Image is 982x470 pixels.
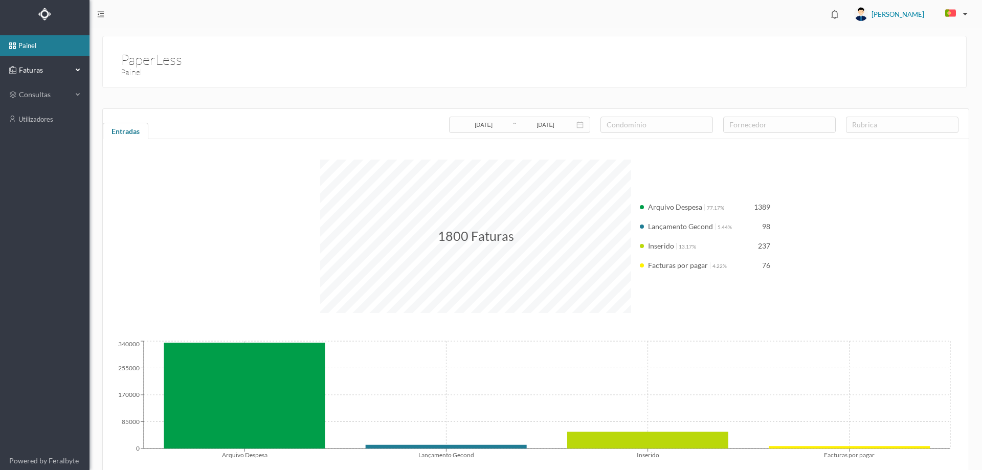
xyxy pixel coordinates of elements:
[854,7,868,21] img: user_titan3.af2715ee.jpg
[118,391,140,398] tspan: 170000
[937,6,972,22] button: PT
[637,451,659,459] tspan: Inserido
[648,222,713,231] span: Lançamento Gecond
[103,123,148,143] div: Entradas
[648,203,702,211] span: Arquivo Despesa
[438,228,514,243] span: 1800 Faturas
[712,263,727,269] span: 4.22%
[576,121,584,128] i: icon: calendar
[222,451,267,459] tspan: Arquivo Despesa
[852,120,948,130] div: rubrica
[679,243,696,250] span: 13.17%
[648,261,708,270] span: Facturas por pagar
[762,222,770,231] span: 98
[122,418,140,426] tspan: 85000
[648,241,674,250] span: Inserido
[718,224,732,230] span: 5.44%
[118,340,140,348] tspan: 340000
[136,444,140,452] tspan: 0
[758,241,770,250] span: 237
[707,205,724,211] span: 77.17%
[16,65,73,75] span: Faturas
[762,261,770,270] span: 76
[38,8,51,20] img: Logo
[607,120,702,130] div: condomínio
[118,364,140,372] tspan: 255000
[121,49,182,53] h1: PaperLess
[517,119,574,130] input: Data final
[729,120,825,130] div: fornecedor
[418,451,474,459] tspan: Lançamento Gecond
[754,203,770,211] span: 1389
[828,8,841,21] i: icon: bell
[121,66,540,79] h3: Painel
[824,451,875,459] tspan: Facturas por pagar
[97,11,104,18] i: icon: menu-fold
[455,119,512,130] input: Data inicial
[19,89,70,100] span: consultas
